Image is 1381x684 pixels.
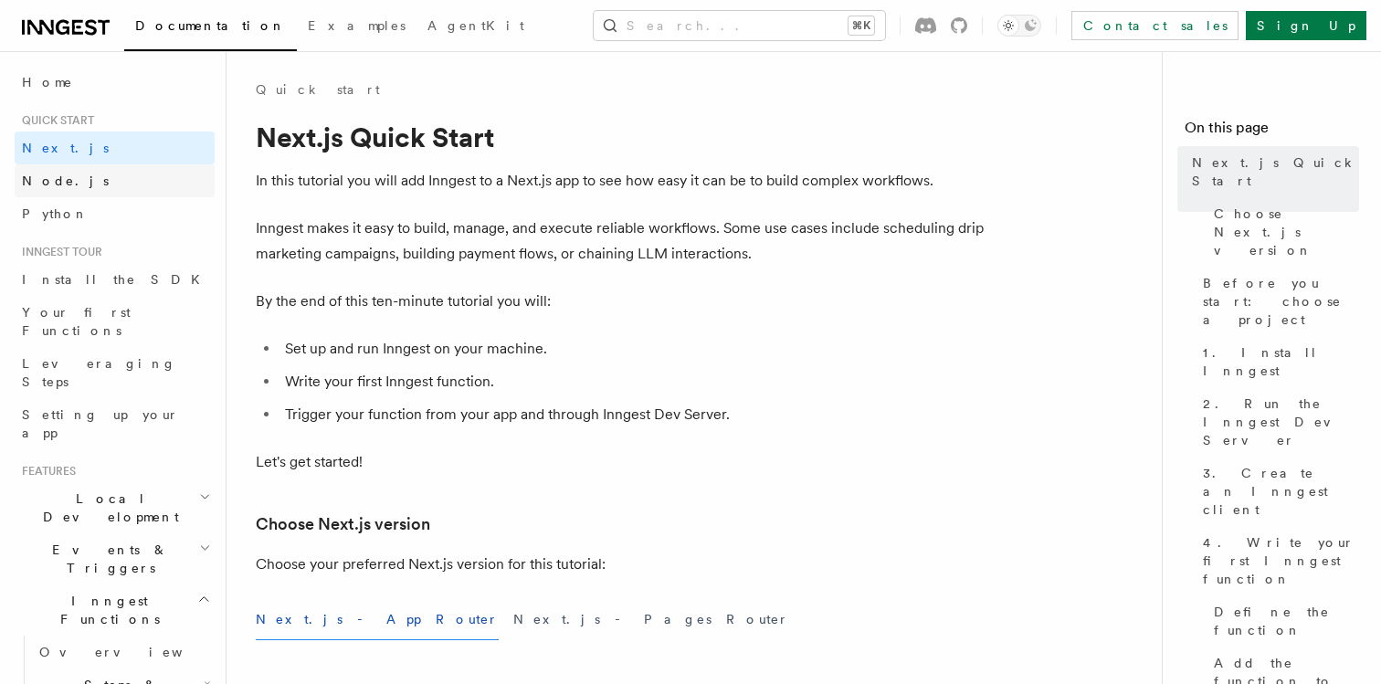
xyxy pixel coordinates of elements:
[256,511,430,537] a: Choose Next.js version
[594,11,885,40] button: Search...⌘K
[1203,343,1359,380] span: 1. Install Inngest
[39,645,227,659] span: Overview
[1203,395,1359,449] span: 2. Run the Inngest Dev Server
[1203,274,1359,329] span: Before you start: choose a project
[15,245,102,259] span: Inngest tour
[427,18,524,33] span: AgentKit
[124,5,297,51] a: Documentation
[1203,533,1359,588] span: 4. Write your first Inngest function
[15,347,215,398] a: Leveraging Steps
[135,18,286,33] span: Documentation
[22,305,131,338] span: Your first Functions
[256,121,986,153] h1: Next.js Quick Start
[22,356,176,389] span: Leveraging Steps
[308,18,406,33] span: Examples
[15,164,215,197] a: Node.js
[1207,595,1359,647] a: Define the function
[15,541,199,577] span: Events & Triggers
[15,296,215,347] a: Your first Functions
[15,197,215,230] a: Python
[279,402,986,427] li: Trigger your function from your app and through Inngest Dev Server.
[1196,457,1359,526] a: 3. Create an Inngest client
[15,66,215,99] a: Home
[22,272,211,287] span: Install the SDK
[15,263,215,296] a: Install the SDK
[256,449,986,475] p: Let's get started!
[15,464,76,479] span: Features
[1192,153,1359,190] span: Next.js Quick Start
[1196,267,1359,336] a: Before you start: choose a project
[297,5,416,49] a: Examples
[256,80,380,99] a: Quick start
[32,636,215,668] a: Overview
[15,398,215,449] a: Setting up your app
[1214,603,1359,639] span: Define the function
[1203,464,1359,519] span: 3. Create an Inngest client
[1196,526,1359,595] a: 4. Write your first Inngest function
[256,552,986,577] p: Choose your preferred Next.js version for this tutorial:
[15,533,215,584] button: Events & Triggers
[22,73,73,91] span: Home
[1185,117,1359,146] h4: On this page
[997,15,1041,37] button: Toggle dark mode
[1196,336,1359,387] a: 1. Install Inngest
[22,141,109,155] span: Next.js
[22,206,89,221] span: Python
[1246,11,1366,40] a: Sign Up
[22,407,179,440] span: Setting up your app
[15,482,215,533] button: Local Development
[416,5,535,49] a: AgentKit
[15,489,199,526] span: Local Development
[1196,387,1359,457] a: 2. Run the Inngest Dev Server
[15,132,215,164] a: Next.js
[849,16,874,35] kbd: ⌘K
[279,369,986,395] li: Write your first Inngest function.
[22,174,109,188] span: Node.js
[1071,11,1239,40] a: Contact sales
[15,113,94,128] span: Quick start
[256,289,986,314] p: By the end of this ten-minute tutorial you will:
[15,584,215,636] button: Inngest Functions
[279,336,986,362] li: Set up and run Inngest on your machine.
[256,216,986,267] p: Inngest makes it easy to build, manage, and execute reliable workflows. Some use cases include sc...
[256,599,499,640] button: Next.js - App Router
[1207,197,1359,267] a: Choose Next.js version
[15,592,197,628] span: Inngest Functions
[1214,205,1359,259] span: Choose Next.js version
[1185,146,1359,197] a: Next.js Quick Start
[513,599,789,640] button: Next.js - Pages Router
[256,168,986,194] p: In this tutorial you will add Inngest to a Next.js app to see how easy it can be to build complex...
